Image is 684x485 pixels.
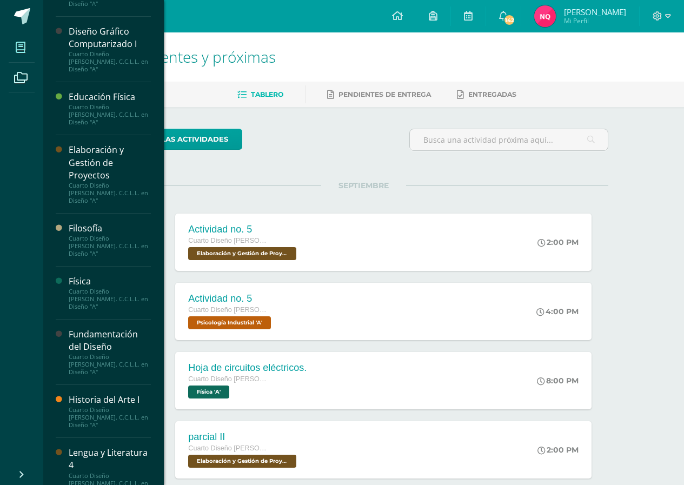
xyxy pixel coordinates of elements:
[69,447,151,471] div: Lengua y Literatura 4
[188,224,299,235] div: Actividad no. 5
[188,455,296,468] span: Elaboración y Gestión de Proyectos 'A'
[69,25,151,50] div: Diseño Gráfico Computarizado I
[537,445,579,455] div: 2:00 PM
[468,90,516,98] span: Entregadas
[69,182,151,204] div: Cuarto Diseño [PERSON_NAME]. C.C.L.L. en Diseño "A"
[69,353,151,376] div: Cuarto Diseño [PERSON_NAME]. C.C.L.L. en Diseño "A"
[69,144,151,204] a: Elaboración y Gestión de ProyectosCuarto Diseño [PERSON_NAME]. C.C.L.L. en Diseño "A"
[564,6,626,17] span: [PERSON_NAME]
[69,25,151,73] a: Diseño Gráfico Computarizado ICuarto Diseño [PERSON_NAME]. C.C.L.L. en Diseño "A"
[188,237,269,244] span: Cuarto Diseño [PERSON_NAME]. C.C.L.L. en Diseño
[69,406,151,429] div: Cuarto Diseño [PERSON_NAME]. C.C.L.L. en Diseño "A"
[188,431,299,443] div: parcial II
[69,328,151,376] a: Fundamentación del DiseñoCuarto Diseño [PERSON_NAME]. C.C.L.L. en Diseño "A"
[321,181,406,190] span: SEPTIEMBRE
[536,307,579,316] div: 4:00 PM
[237,86,283,103] a: Tablero
[564,16,626,25] span: Mi Perfil
[119,129,242,150] a: todas las Actividades
[56,46,276,67] span: Actividades recientes y próximas
[69,222,151,257] a: FilosofíaCuarto Diseño [PERSON_NAME]. C.C.L.L. en Diseño "A"
[534,5,556,27] img: f73b5492a0cec0ff2cfe0eaced5ba4cc.png
[410,129,608,150] input: Busca una actividad próxima aquí...
[69,103,151,126] div: Cuarto Diseño [PERSON_NAME]. C.C.L.L. en Diseño "A"
[188,293,274,304] div: Actividad no. 5
[251,90,283,98] span: Tablero
[69,50,151,73] div: Cuarto Diseño [PERSON_NAME]. C.C.L.L. en Diseño "A"
[69,144,151,181] div: Elaboración y Gestión de Proyectos
[69,328,151,353] div: Fundamentación del Diseño
[338,90,431,98] span: Pendientes de entrega
[537,376,579,386] div: 8:00 PM
[188,444,269,452] span: Cuarto Diseño [PERSON_NAME]. C.C.L.L. en Diseño
[69,288,151,310] div: Cuarto Diseño [PERSON_NAME]. C.C.L.L. en Diseño "A"
[69,235,151,257] div: Cuarto Diseño [PERSON_NAME]. C.C.L.L. en Diseño "A"
[457,86,516,103] a: Entregadas
[188,316,271,329] span: Psicología Industrial 'A'
[188,306,269,314] span: Cuarto Diseño [PERSON_NAME]. C.C.L.L. en Diseño
[537,237,579,247] div: 2:00 PM
[69,275,151,288] div: Física
[188,375,269,383] span: Cuarto Diseño [PERSON_NAME]. C.C.L.L. en Diseño
[327,86,431,103] a: Pendientes de entrega
[69,222,151,235] div: Filosofía
[188,386,229,398] span: Física 'A'
[188,362,307,374] div: Hoja de circuitos eléctricos.
[69,91,151,103] div: Educación Física
[69,394,151,429] a: Historia del Arte ICuarto Diseño [PERSON_NAME]. C.C.L.L. en Diseño "A"
[503,14,515,26] span: 142
[69,394,151,406] div: Historia del Arte I
[69,91,151,126] a: Educación FísicaCuarto Diseño [PERSON_NAME]. C.C.L.L. en Diseño "A"
[69,275,151,310] a: FísicaCuarto Diseño [PERSON_NAME]. C.C.L.L. en Diseño "A"
[188,247,296,260] span: Elaboración y Gestión de Proyectos 'A'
